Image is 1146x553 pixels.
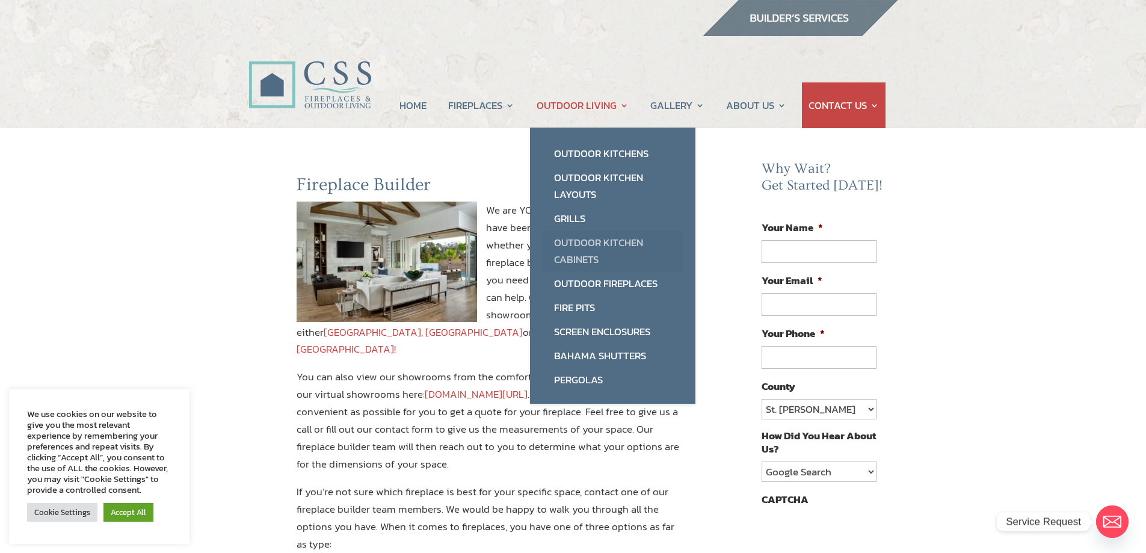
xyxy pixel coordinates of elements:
a: Grills [542,206,683,230]
div: We use cookies on our website to give you the most relevant experience by remembering your prefer... [27,409,171,495]
a: FIREPLACES [448,82,514,128]
a: Outdoor Kitchen Layouts [542,165,683,206]
a: OUTDOOR LIVING [537,82,629,128]
a: Bahama Shutters [542,344,683,368]
label: How Did You Hear About Us? [762,429,876,456]
a: Pergolas [542,368,683,392]
a: Outdoor Kitchens [542,141,683,165]
a: HOME [399,82,427,128]
a: CONTACT US [809,82,879,128]
a: [DOMAIN_NAME][URL] [425,386,528,402]
label: CAPTCHA [762,493,809,506]
label: Your Phone [762,327,825,340]
a: ABOUT US [726,82,786,128]
a: Fire Pits [542,295,683,320]
img: CSS Fireplaces & Outdoor Living (Formerly Construction Solutions & Supply)- Jacksonville Ormond B... [248,28,371,115]
a: Outdoor Fireplaces [542,271,683,295]
a: Screen Enclosures [542,320,683,344]
label: Your Email [762,274,822,287]
h2: Fireplace Builder [297,174,683,202]
a: Cookie Settings [27,503,97,522]
a: Email [1096,505,1129,538]
a: builder services construction supply [702,25,898,40]
label: County [762,380,795,393]
a: Outdoor Kitchen Cabinets [542,230,683,271]
h2: Why Wait? Get Started [DATE]! [762,161,886,200]
p: We are YOUR local fireplace builder and have been in business since [DATE]. So whether you need a... [297,202,683,368]
label: Your Name [762,221,823,234]
p: You can also view our showrooms from the comfort of your own home by visiting our virtual showroo... [297,368,683,483]
a: [GEOGRAPHIC_DATA], [GEOGRAPHIC_DATA] [324,324,523,340]
a: GALLERY [650,82,704,128]
a: Accept All [103,503,153,522]
img: fireplace builder jacksonville fl and ormond beach fl [297,202,477,322]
